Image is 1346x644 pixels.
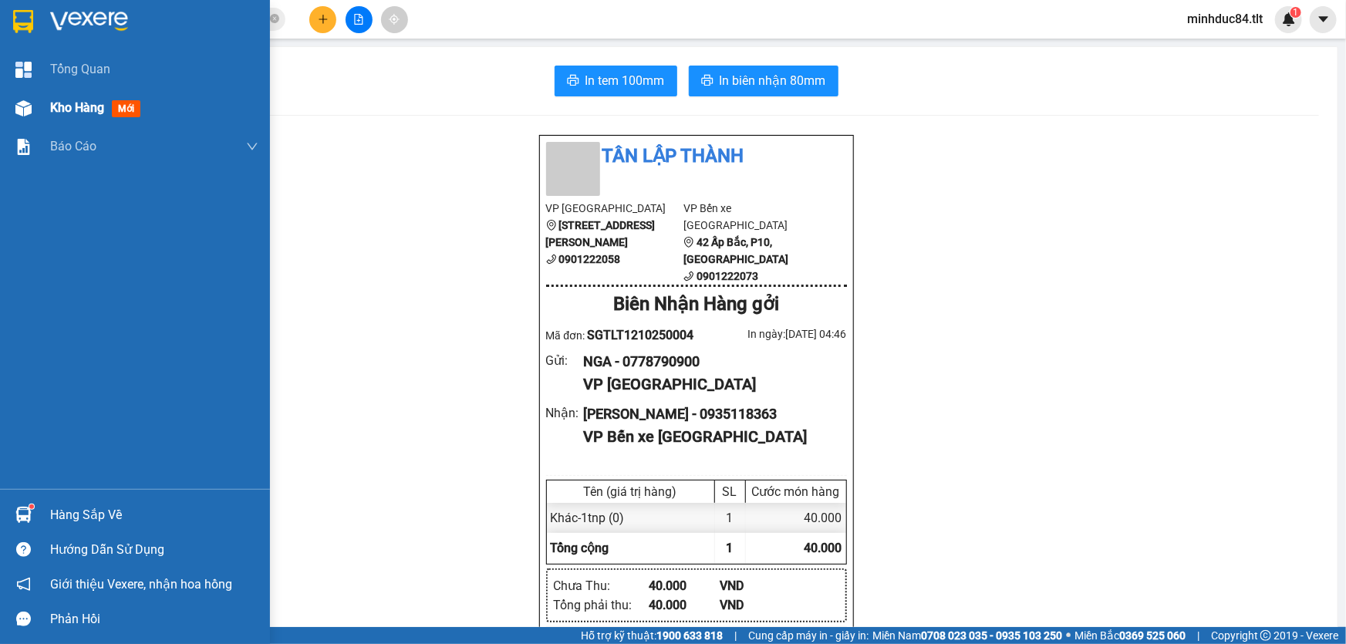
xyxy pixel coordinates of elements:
span: | [734,627,737,644]
span: 1 [727,541,734,555]
img: dashboard-icon [15,62,32,78]
div: [GEOGRAPHIC_DATA] [8,110,377,151]
span: phone [546,254,557,265]
span: SGTLT1210250004 [587,328,693,342]
span: down [246,140,258,153]
span: copyright [1260,630,1271,641]
sup: 1 [1290,7,1301,18]
div: 40.000 [746,503,846,533]
span: aim [389,14,400,25]
li: VP Bến xe [GEOGRAPHIC_DATA] [683,200,821,234]
div: VND [720,595,791,615]
span: Miền Bắc [1074,627,1186,644]
span: 1 [1293,7,1298,18]
div: VP [GEOGRAPHIC_DATA] [583,373,834,396]
span: Báo cáo [50,137,96,156]
button: plus [309,6,336,33]
div: Gửi : [546,351,584,370]
strong: 0369 525 060 [1119,629,1186,642]
button: aim [381,6,408,33]
div: Hướng dẫn sử dụng [50,538,258,561]
div: Tên (giá trị hàng) [551,484,710,499]
div: Chưa Thu : [554,576,649,595]
div: 40.000 [649,595,720,615]
button: printerIn biên nhận 80mm [689,66,838,96]
span: Kho hàng [50,100,104,115]
button: caret-down [1310,6,1337,33]
span: file-add [353,14,364,25]
span: 40.000 [805,541,842,555]
img: solution-icon [15,139,32,155]
div: Hàng sắp về [50,504,258,527]
div: NGA - 0778790900 [583,351,834,373]
span: caret-down [1317,12,1331,26]
span: Khác - 1tnp (0) [551,511,625,525]
button: file-add [346,6,373,33]
div: SL [719,484,741,499]
span: phone [683,271,694,282]
span: In tem 100mm [585,71,665,90]
span: Cung cấp máy in - giấy in: [748,627,869,644]
span: close-circle [270,14,279,23]
div: [PERSON_NAME] - 0935118363 [583,403,834,425]
div: Biên Nhận Hàng gởi [546,290,847,319]
span: Tổng cộng [551,541,609,555]
li: Tân Lập Thành [546,142,847,171]
span: minhduc84.tlt [1175,9,1275,29]
span: Tổng Quan [50,59,110,79]
img: icon-new-feature [1282,12,1296,26]
span: question-circle [16,542,31,557]
div: VP Bến xe [GEOGRAPHIC_DATA] [583,425,834,449]
span: environment [546,220,557,231]
span: message [16,612,31,626]
span: notification [16,577,31,592]
span: In biên nhận 80mm [720,71,826,90]
div: Tổng phải thu : [554,595,649,615]
div: Cước món hàng [750,484,842,499]
div: In ngày: [DATE] 04:46 [697,325,847,342]
span: environment [683,237,694,248]
span: Miền Nam [872,627,1062,644]
b: 42 Ấp Bắc, P10, [GEOGRAPHIC_DATA] [683,236,788,265]
span: Giới thiệu Vexere, nhận hoa hồng [50,575,232,594]
b: [STREET_ADDRESS][PERSON_NAME] [546,219,656,248]
strong: 1900 633 818 [656,629,723,642]
span: plus [318,14,329,25]
span: Hỗ trợ kỹ thuật: [581,627,723,644]
sup: 1 [29,504,34,509]
span: ⚪️ [1066,632,1071,639]
strong: 0708 023 035 - 0935 103 250 [921,629,1062,642]
b: 0901222073 [697,270,758,282]
span: close-circle [270,12,279,27]
li: VP [GEOGRAPHIC_DATA] [546,200,684,217]
div: Phản hồi [50,608,258,631]
div: VND [720,576,791,595]
button: printerIn tem 100mm [555,66,677,96]
img: warehouse-icon [15,100,32,116]
div: 1 [715,503,746,533]
img: logo-vxr [13,10,33,33]
div: Nhận : [546,403,584,423]
span: | [1197,627,1199,644]
span: mới [112,100,140,117]
div: Mã đơn: [546,325,697,345]
img: warehouse-icon [15,507,32,523]
b: 0901222058 [559,253,621,265]
text: SGTLT1210250004 [89,73,298,100]
div: 40.000 [649,576,720,595]
span: printer [567,74,579,89]
span: printer [701,74,713,89]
